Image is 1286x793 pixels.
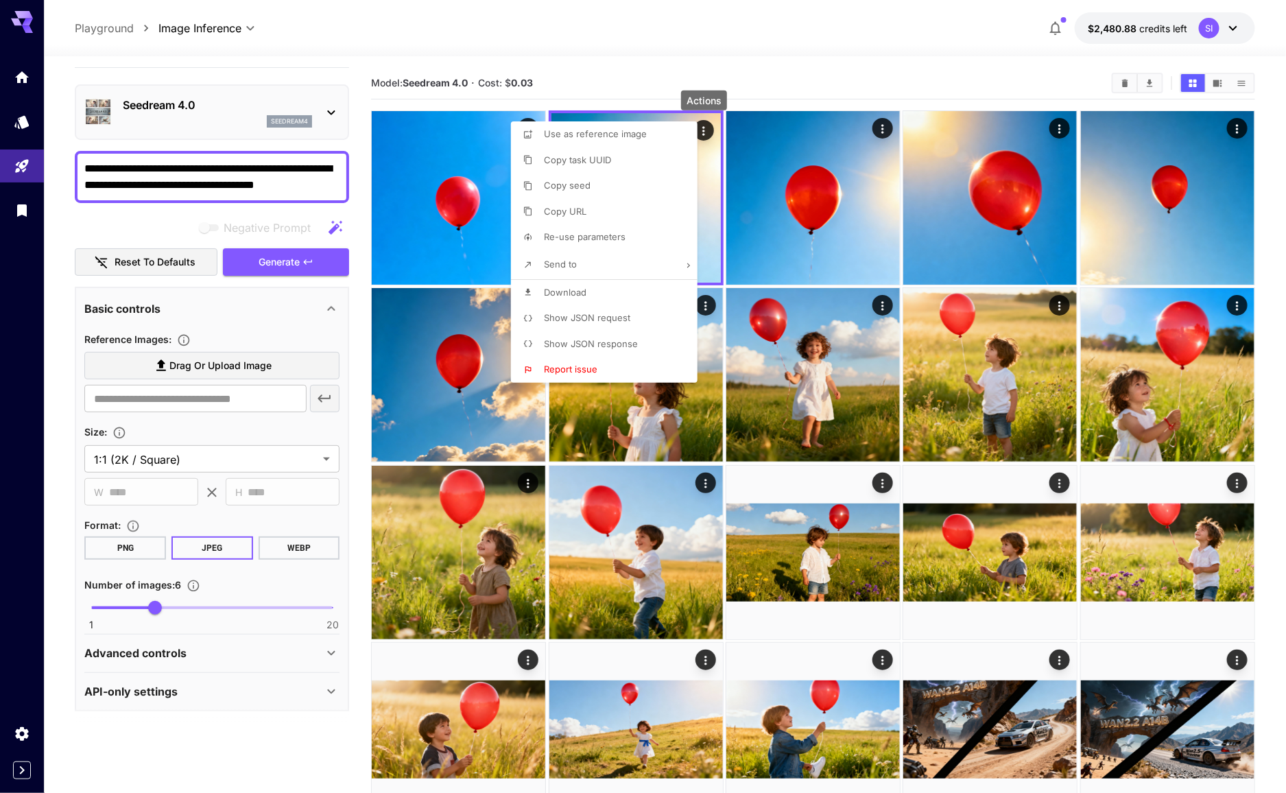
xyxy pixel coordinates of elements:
[544,364,597,375] span: Report issue
[544,338,638,349] span: Show JSON response
[544,180,591,191] span: Copy seed
[544,312,630,323] span: Show JSON request
[681,91,727,110] div: Actions
[544,231,626,242] span: Re-use parameters
[544,206,586,217] span: Copy URL
[544,154,611,165] span: Copy task UUID
[544,128,647,139] span: Use as reference image
[544,259,577,270] span: Send to
[544,287,586,298] span: Download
